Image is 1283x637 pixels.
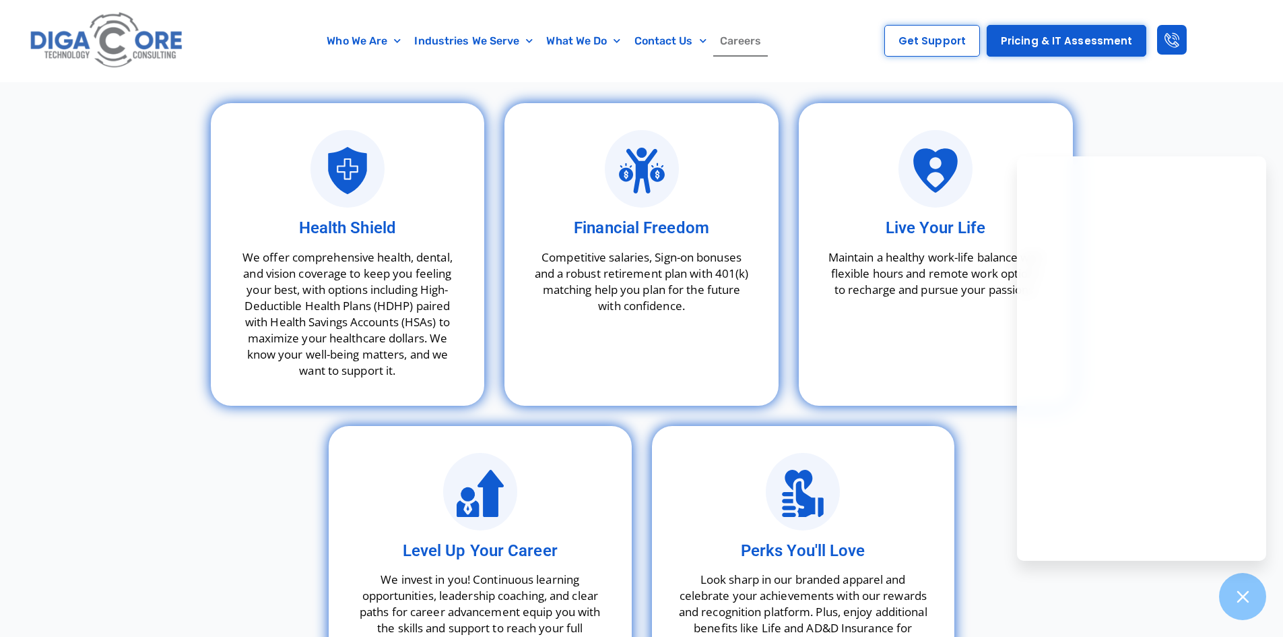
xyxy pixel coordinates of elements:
[884,25,980,57] a: Get Support
[26,7,188,75] img: Digacore logo 1
[987,25,1146,57] a: Pricing & IT Assessment
[574,218,709,237] span: Financial Freedom
[407,26,539,57] a: Industries We Serve
[898,36,966,46] span: Get Support
[403,541,558,560] span: Level Up Your Career
[886,218,985,237] span: Live Your Life
[299,218,396,237] span: Health Shield
[238,249,458,379] p: We offer comprehensive health, dental, and vision coverage to keep you feeling your best, with op...
[1017,156,1266,561] iframe: Chatgenie Messenger
[628,26,713,57] a: Contact Us
[713,26,768,57] a: Careers
[539,26,627,57] a: What We Do
[1001,36,1132,46] span: Pricing & IT Assessment
[320,26,407,57] a: Who We Are
[253,26,836,57] nav: Menu
[826,249,1046,298] p: Maintain a healthy work-life balance with flexible hours and remote work options to recharge and ...
[741,541,865,560] span: Perks You'll Love
[531,249,752,314] p: Competitive salaries, Sign-on bonuses and a robust retirement plan with 401(k) matching help you ...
